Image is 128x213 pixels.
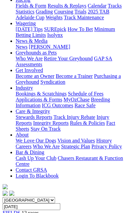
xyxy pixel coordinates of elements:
[16,3,46,8] a: Fields & Form
[54,9,73,14] a: Coursing
[16,26,43,32] a: [DATE] Tips
[40,79,65,85] a: Syndication
[16,85,33,91] a: Industry
[16,149,44,155] a: Bar & Dining
[16,138,56,143] a: We Love Our Dogs
[108,3,122,8] a: Tracks
[16,173,59,178] a: Login To Blackbook
[33,144,60,149] a: Who We Are
[68,91,103,96] a: Schedule of Fees
[64,15,104,20] a: Track Maintenance
[16,44,27,50] a: News
[46,15,63,20] a: Weights
[44,26,66,32] a: SUREpick
[16,138,125,149] div: About
[9,191,14,196] img: twitter.svg
[92,144,122,149] a: Privacy Policy
[64,97,90,102] a: MyOzChase
[16,120,115,132] a: Fact Sheets
[31,126,61,132] a: Stay On Track
[16,167,47,173] a: Contact GRSA
[36,9,53,14] a: Grading
[16,144,32,149] a: Careers
[16,114,125,132] div: Care & Integrity
[96,138,112,143] a: History
[16,56,43,61] a: Who We Are
[48,3,86,8] a: Results & Replays
[16,155,125,167] div: Bar & Dining
[16,21,36,26] a: Wagering
[42,103,73,108] a: ICG Outcomes
[16,91,66,96] a: Bookings & Scratchings
[29,44,70,50] a: [PERSON_NAME]
[16,50,57,55] a: Greyhounds as Pets
[70,120,105,126] a: Rules & Policies
[16,26,125,38] div: Wagering
[16,132,29,137] a: About
[61,144,90,149] a: Strategic Plan
[44,56,93,61] a: Retire Your Greyhound
[16,56,125,67] div: Greyhounds as Pets
[3,203,60,210] input: Select date
[16,155,123,167] a: Chasers Restaurant & Function Centre
[16,97,62,102] a: Applications & Forms
[53,114,95,120] a: Track Injury Rebate
[16,97,110,108] a: Breeding Information
[16,73,121,85] a: Purchasing a Greyhound
[68,26,93,32] a: How To Bet
[47,32,63,38] a: Isolynx
[16,67,43,73] a: Get Involved
[75,9,87,14] a: Trials
[16,73,54,79] a: Become an Owner
[33,120,69,126] a: Integrity Reports
[16,56,112,67] a: GAP SA Assessments
[3,184,8,189] img: logo-grsa-white.png
[16,26,115,38] a: Minimum Betting Limits
[16,9,109,20] a: 2025 TAB Adelaide Cup
[88,3,107,8] a: Calendar
[16,108,50,114] a: Care & Integrity
[3,191,8,196] img: facebook.svg
[75,103,95,108] a: Race Safe
[16,155,56,161] a: Cash Up Your Club
[16,9,35,14] a: Statistics
[57,138,95,143] a: Vision and Values
[56,73,93,79] a: Become a Trainer
[16,91,125,108] div: Industry
[16,114,109,126] a: Injury Reports
[16,114,52,120] a: Stewards Reports
[16,38,48,44] a: News & Media
[16,3,125,21] div: Racing
[16,73,125,85] div: Get Involved
[16,44,125,50] div: News & Media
